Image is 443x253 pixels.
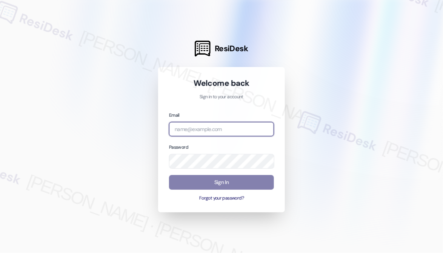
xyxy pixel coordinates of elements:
[169,122,274,137] input: name@example.com
[169,144,188,150] label: Password
[169,195,274,202] button: Forgot your password?
[215,43,248,54] span: ResiDesk
[169,78,274,88] h1: Welcome back
[169,112,180,118] label: Email
[169,94,274,101] p: Sign in to your account
[169,175,274,190] button: Sign In
[195,41,211,56] img: ResiDesk Logo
